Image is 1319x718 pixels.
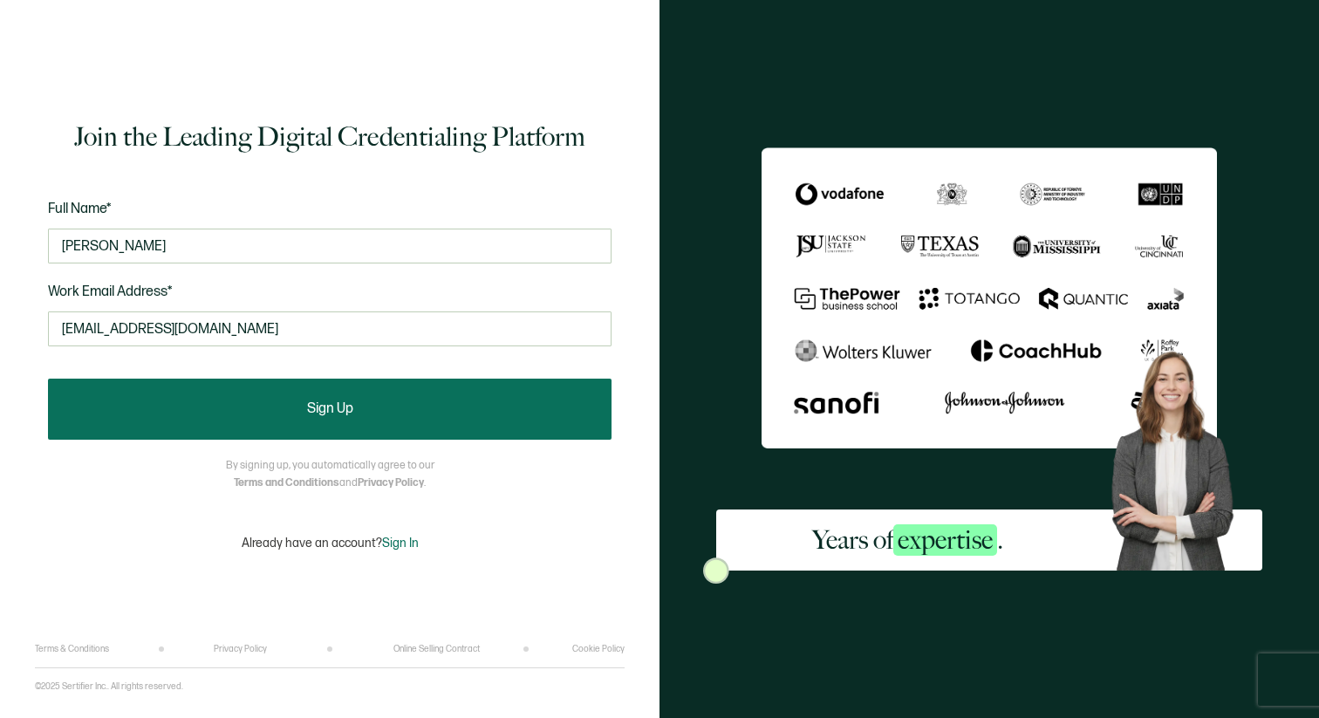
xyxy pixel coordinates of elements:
a: Privacy Policy [214,644,267,654]
input: Enter your work email address [48,311,612,346]
img: Sertifier Signup [703,557,729,584]
p: Already have an account? [242,536,419,550]
span: Work Email Address* [48,284,173,300]
a: Cookie Policy [572,644,625,654]
span: Sign Up [307,402,353,416]
a: Terms and Conditions [234,476,339,489]
input: Jane Doe [48,229,612,263]
h1: Join the Leading Digital Credentialing Platform [74,120,585,154]
p: ©2025 Sertifier Inc.. All rights reserved. [35,681,183,692]
a: Terms & Conditions [35,644,109,654]
span: Sign In [382,536,419,550]
img: Sertifier Signup - Years of <span class="strong-h">expertise</span>. [762,147,1217,448]
a: Online Selling Contract [393,644,480,654]
span: expertise [893,524,997,556]
img: Sertifier Signup - Years of <span class="strong-h">expertise</span>. Hero [1098,340,1262,571]
span: Full Name* [48,201,112,217]
p: By signing up, you automatically agree to our and . [226,457,434,492]
a: Privacy Policy [358,476,424,489]
button: Sign Up [48,379,612,440]
h2: Years of . [812,523,1003,557]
